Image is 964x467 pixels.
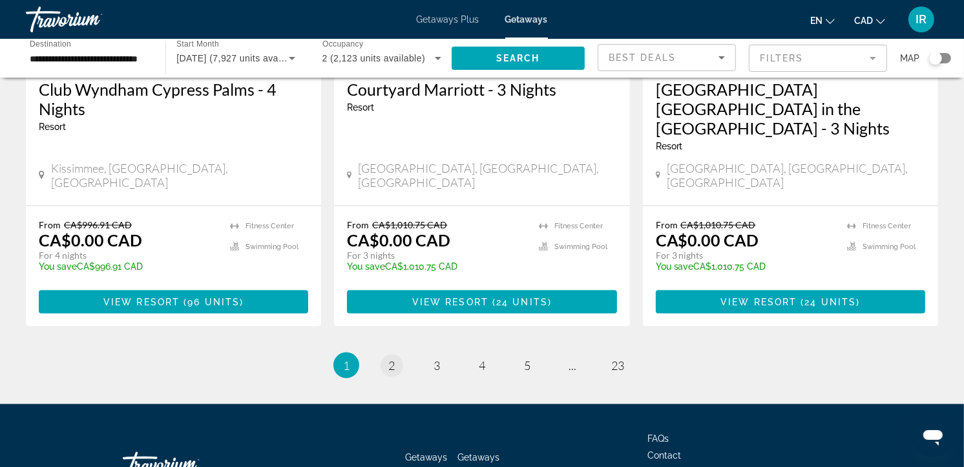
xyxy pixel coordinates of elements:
[647,433,669,444] a: FAQs
[359,161,617,190] span: [GEOGRAPHIC_DATA], [GEOGRAPHIC_DATA], [GEOGRAPHIC_DATA]
[30,39,71,48] span: Destination
[479,358,485,373] span: 4
[103,297,180,307] span: View Resort
[39,122,66,132] span: Resort
[900,49,919,67] span: Map
[347,261,385,272] span: You save
[322,40,363,49] span: Occupancy
[681,219,756,230] span: CA$1,010.75 CAD
[26,353,938,378] nav: Pagination
[187,297,240,307] span: 96 units
[656,141,683,151] span: Resort
[656,219,678,230] span: From
[609,52,676,63] span: Best Deals
[322,53,426,63] span: 2 (2,123 units available)
[347,80,616,99] a: Courtyard Marriott - 3 Nights
[805,297,857,307] span: 24 units
[39,250,217,261] p: For 4 nights
[854,16,873,26] span: CAD
[64,219,132,230] span: CA$996.91 CAD
[26,3,155,36] a: Travorium
[916,13,927,26] span: IR
[569,358,576,373] span: ...
[656,230,759,250] p: CA$0.00 CAD
[347,102,374,113] span: Resort
[372,219,447,230] span: CA$1,010.75 CAD
[656,80,925,138] a: [GEOGRAPHIC_DATA] [GEOGRAPHIC_DATA] in the [GEOGRAPHIC_DATA] - 3 Nights
[39,219,61,230] span: From
[51,161,309,190] span: Kissimmee, [GEOGRAPHIC_DATA], [GEOGRAPHIC_DATA]
[863,222,911,230] span: Fitness Center
[496,297,548,307] span: 24 units
[39,80,308,118] a: Club Wyndham Cypress Palms - 4 Nights
[505,14,548,25] a: Getaways
[656,261,694,272] span: You save
[554,243,607,251] span: Swimming Pool
[417,14,479,25] a: Getaways Plus
[554,222,603,230] span: Fitness Center
[863,243,916,251] span: Swimming Pool
[343,358,350,373] span: 1
[452,47,585,70] button: Search
[810,16,823,26] span: en
[611,358,624,373] span: 23
[347,219,369,230] span: From
[412,297,488,307] span: View Resort
[347,290,616,314] button: View Resort(24 units)
[176,53,304,63] span: [DATE] (7,927 units available)
[905,6,938,33] button: User Menu
[656,261,834,272] p: CA$1,010.75 CAD
[797,297,860,307] span: ( )
[39,290,308,314] button: View Resort(96 units)
[347,250,525,261] p: For 3 nights
[434,358,440,373] span: 3
[246,222,294,230] span: Fitness Center
[347,230,450,250] p: CA$0.00 CAD
[647,451,681,461] a: Contact
[488,297,552,307] span: ( )
[656,290,925,314] button: View Resort(24 units)
[609,50,725,65] mat-select: Sort by
[246,243,299,251] span: Swimming Pool
[854,11,885,30] button: Change currency
[912,415,954,457] iframe: Button to launch messaging window
[496,53,540,63] span: Search
[39,261,77,272] span: You save
[406,453,448,463] a: Getaways
[180,297,244,307] span: ( )
[667,161,925,190] span: [GEOGRAPHIC_DATA], [GEOGRAPHIC_DATA], [GEOGRAPHIC_DATA]
[656,250,834,261] p: For 3 nights
[39,261,217,272] p: CA$996.91 CAD
[749,44,887,72] button: Filter
[347,261,525,272] p: CA$1,010.75 CAD
[176,40,219,49] span: Start Month
[810,11,835,30] button: Change language
[39,230,142,250] p: CA$0.00 CAD
[720,297,797,307] span: View Resort
[388,358,395,373] span: 2
[524,358,530,373] span: 5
